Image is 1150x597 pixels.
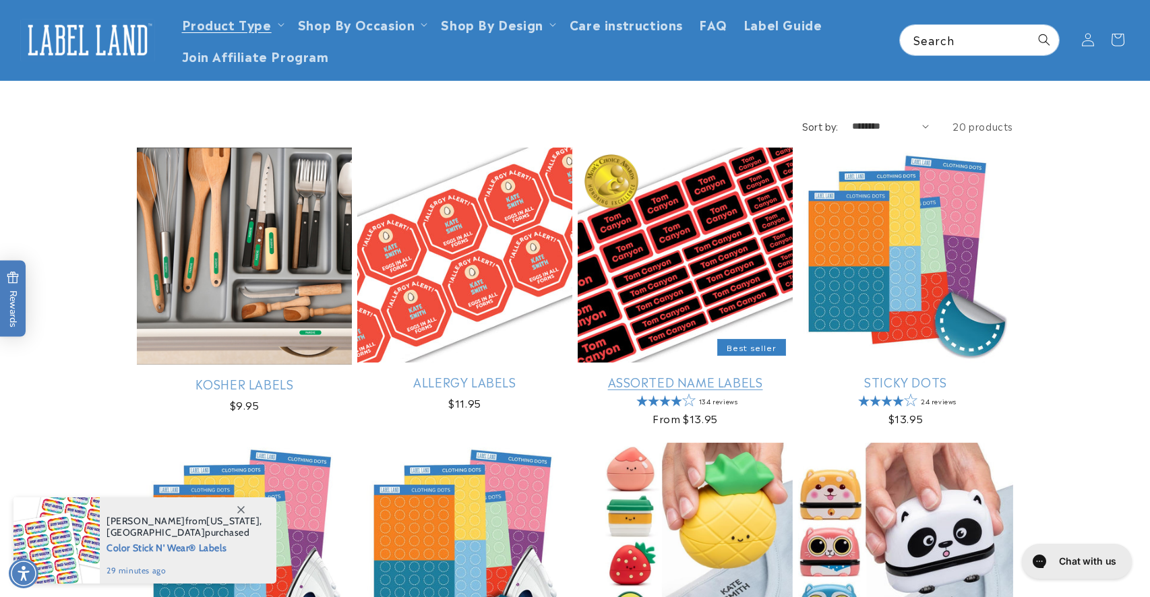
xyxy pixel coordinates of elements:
[107,538,262,555] span: Color Stick N' Wear® Labels
[11,489,171,530] iframe: Sign Up via Text for Offers
[9,559,38,588] div: Accessibility Menu
[735,8,830,40] a: Label Guide
[357,374,572,389] a: Allergy Labels
[1015,539,1137,584] iframe: Gorgias live chat messenger
[20,19,155,61] img: Label Land
[562,8,691,40] a: Care instructions
[107,515,262,538] span: from , purchased
[952,119,1013,133] span: 20 products
[206,515,260,527] span: [US_STATE]
[174,8,290,40] summary: Product Type
[7,272,20,327] span: Rewards
[433,8,561,40] summary: Shop By Design
[298,16,415,32] span: Shop By Occasion
[16,14,160,66] a: Label Land
[699,16,727,32] span: FAQ
[290,8,433,40] summary: Shop By Occasion
[802,119,839,133] label: Sort by:
[107,526,205,538] span: [GEOGRAPHIC_DATA]
[578,374,793,389] a: Assorted Name Labels
[744,16,822,32] span: Label Guide
[691,8,735,40] a: FAQ
[182,15,272,33] a: Product Type
[798,374,1013,389] a: Sticky Dots
[570,16,683,32] span: Care instructions
[137,376,352,391] a: Kosher Labels
[441,15,543,33] a: Shop By Design
[1029,25,1059,55] button: Search
[174,40,337,71] a: Join Affiliate Program
[107,565,262,577] span: 29 minutes ago
[182,48,329,63] span: Join Affiliate Program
